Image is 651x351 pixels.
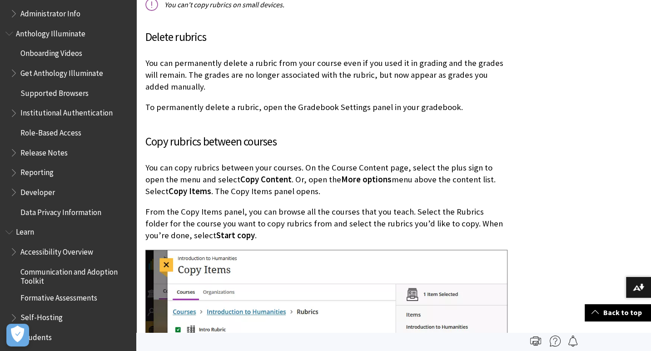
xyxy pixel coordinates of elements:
[567,336,578,346] img: Follow this page
[585,304,651,321] a: Back to top
[20,65,103,78] span: Get Anthology Illuminate
[20,6,80,18] span: Administrator Info
[145,57,507,93] p: You can permanently delete a rubric from your course even if you used it in grading and the grade...
[341,174,392,185] span: More options
[5,26,131,220] nav: Book outline for Anthology Illuminate
[20,105,113,118] span: Institutional Authentication
[145,162,507,198] p: You can copy rubrics between your courses. On the Course Content page, select the plus sign to op...
[6,324,29,346] button: Open Preferences
[20,310,63,322] span: Self-Hosting
[550,336,561,346] img: More help
[20,185,55,197] span: Developer
[216,230,255,241] span: Start copy
[20,264,130,286] span: Communication and Adoption Toolkit
[530,336,541,346] img: Print
[20,145,68,157] span: Release Notes
[20,244,93,256] span: Accessibility Overview
[20,85,89,98] span: Supported Browsers
[16,26,85,38] span: Anthology Illuminate
[20,290,97,302] span: Formative Assessments
[20,46,82,58] span: Onboarding Videos
[240,174,292,185] span: Copy Content
[145,133,507,150] h3: Copy rubrics between courses
[145,29,507,46] h3: Delete rubrics
[169,186,211,196] span: Copy Items
[20,330,52,342] span: Students
[20,125,81,137] span: Role-Based Access
[20,205,101,217] span: Data Privacy Information
[145,206,507,242] p: From the Copy Items panel, you can browse all the courses that you teach. Select the Rubrics fold...
[145,101,507,113] p: To permanently delete a rubric, open the Gradebook Settings panel in your gradebook.
[16,225,34,237] span: Learn
[20,165,54,177] span: Reporting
